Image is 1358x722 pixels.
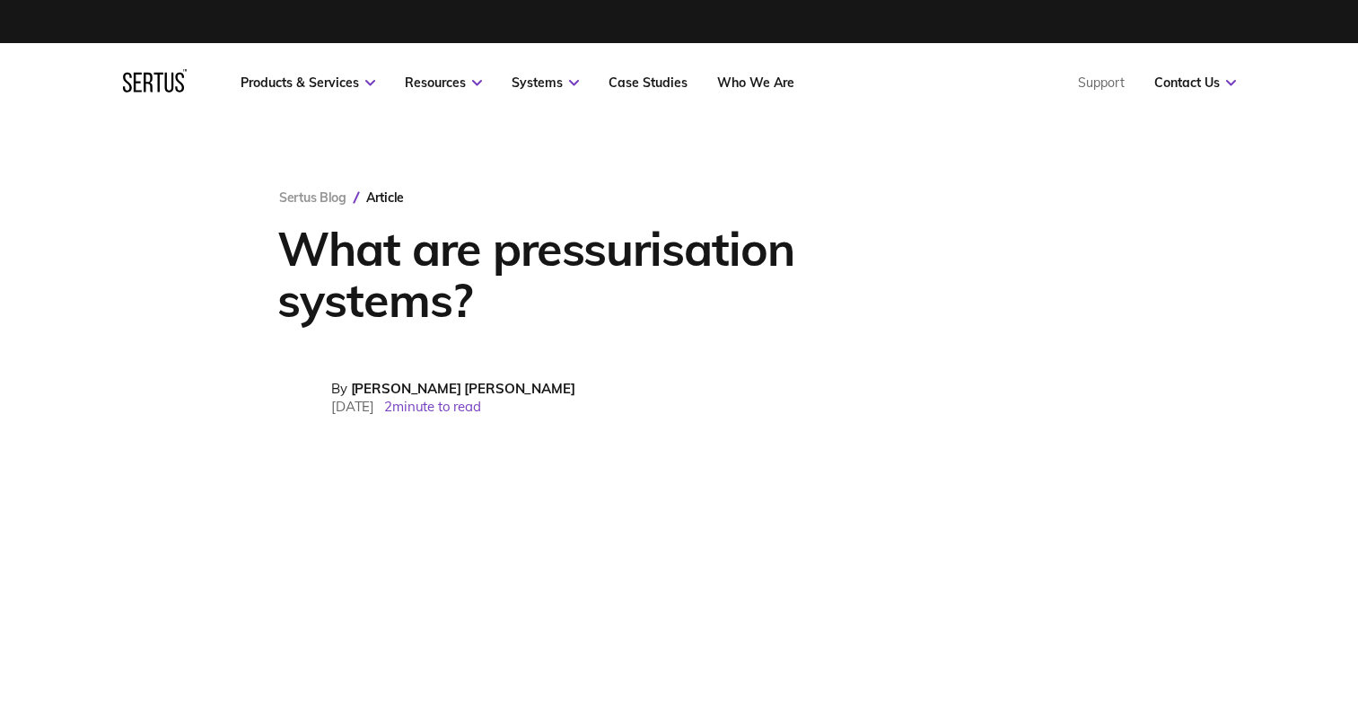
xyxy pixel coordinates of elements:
a: Sertus Blog [279,189,346,206]
span: [DATE] [331,398,374,415]
a: Products & Services [241,75,375,91]
a: Systems [512,75,579,91]
a: Who We Are [717,75,794,91]
a: Contact Us [1154,75,1236,91]
div: By [331,380,575,397]
a: Support [1078,75,1125,91]
span: 2 minute to read [384,398,481,415]
h1: What are pressurisation systems? [277,223,964,325]
a: Resources [405,75,482,91]
span: [PERSON_NAME] [PERSON_NAME] [351,380,575,397]
a: Case Studies [609,75,688,91]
